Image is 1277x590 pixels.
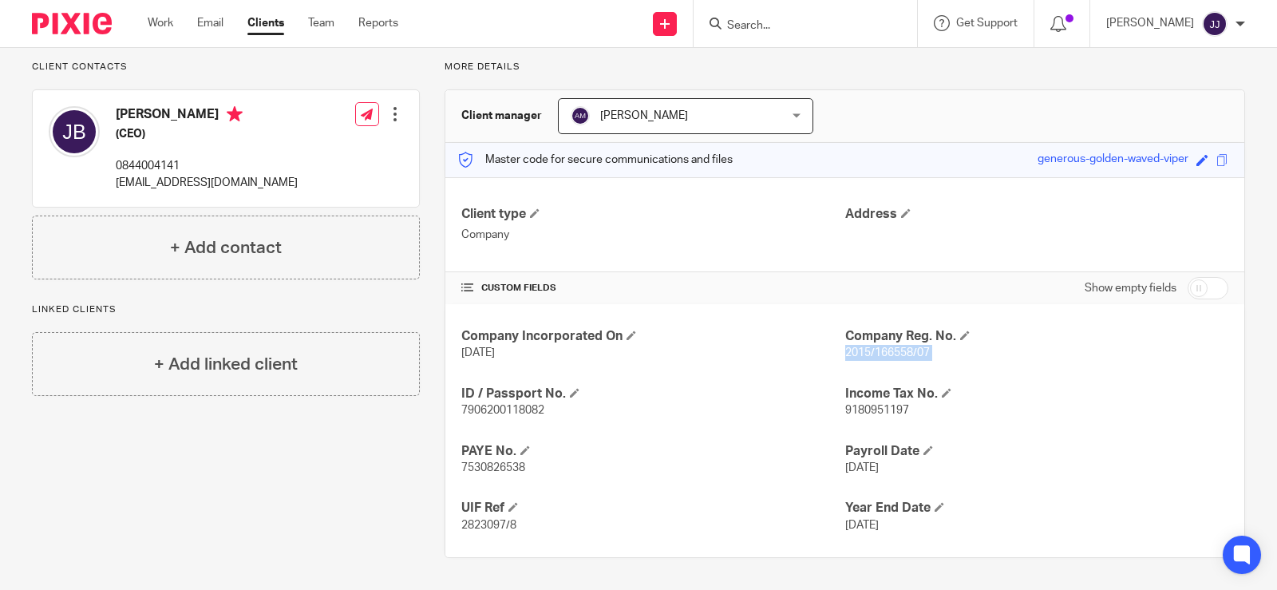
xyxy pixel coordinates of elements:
p: More details [445,61,1245,73]
h4: [PERSON_NAME] [116,106,298,126]
img: svg%3E [571,106,590,125]
h4: + Add linked client [154,352,298,377]
span: 9180951197 [845,405,909,416]
span: 2015/166558/07 [845,347,930,358]
img: svg%3E [49,106,100,157]
h4: Payroll Date [845,443,1228,460]
h5: (CEO) [116,126,298,142]
h4: PAYE No. [461,443,844,460]
a: Team [308,15,334,31]
h4: Client type [461,206,844,223]
span: Get Support [956,18,1018,29]
p: [PERSON_NAME] [1106,15,1194,31]
p: 0844004141 [116,158,298,174]
i: Primary [227,106,243,122]
h4: + Add contact [170,236,282,260]
div: generous-golden-waved-viper [1038,151,1188,169]
h4: Company Reg. No. [845,328,1228,345]
label: Show empty fields [1085,280,1176,296]
h4: ID / Passport No. [461,386,844,402]
h4: Year End Date [845,500,1228,517]
p: [EMAIL_ADDRESS][DOMAIN_NAME] [116,175,298,191]
p: Company [461,227,844,243]
span: 7530826538 [461,462,525,473]
h4: CUSTOM FIELDS [461,282,844,295]
span: [DATE] [845,520,879,531]
span: 2823097/8 [461,520,516,531]
h4: Address [845,206,1228,223]
a: Clients [247,15,284,31]
h4: Income Tax No. [845,386,1228,402]
span: [DATE] [461,347,495,358]
p: Linked clients [32,303,420,316]
p: Client contacts [32,61,420,73]
h4: UIF Ref [461,500,844,517]
p: Master code for secure communications and files [457,152,733,168]
a: Work [148,15,173,31]
span: [DATE] [845,462,879,473]
input: Search [725,19,869,34]
h3: Client manager [461,108,542,124]
h4: Company Incorporated On [461,328,844,345]
span: [PERSON_NAME] [600,110,688,121]
a: Reports [358,15,398,31]
span: 7906200118082 [461,405,544,416]
img: svg%3E [1202,11,1228,37]
img: Pixie [32,13,112,34]
a: Email [197,15,223,31]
